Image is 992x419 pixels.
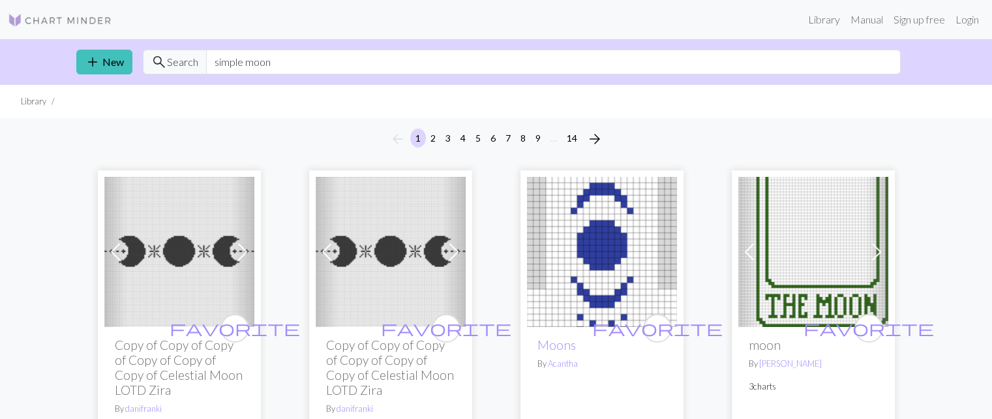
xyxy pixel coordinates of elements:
[804,318,934,338] span: favorite
[888,7,950,33] a: Sign up free
[167,54,198,70] span: Search
[104,244,254,256] a: hand-drawn-black-celestial-moon-260nw-1942538641.jpg
[643,314,672,343] button: favourite
[326,337,455,397] h2: Copy of Copy of Copy of Copy of Copy of Copy of Celestial Moon LOTD Zira
[587,130,603,148] span: arrow_forward
[21,95,46,108] li: Library
[485,129,501,147] button: 6
[316,244,466,256] a: hand-drawn-black-celestial-moon-260nw-1942538641.jpg
[527,244,677,256] a: Moons for NOLA
[537,337,576,352] a: Moons
[950,7,984,33] a: Login
[104,177,254,327] img: hand-drawn-black-celestial-moon-260nw-1942538641.jpg
[316,177,466,327] img: hand-drawn-black-celestial-moon-260nw-1942538641.jpg
[515,129,531,147] button: 8
[803,7,845,33] a: Library
[326,403,455,415] p: By
[562,129,582,147] button: 14
[548,358,578,369] a: Acantha
[854,314,883,343] button: favourite
[749,358,878,370] p: By
[592,318,723,338] span: favorite
[587,131,603,147] i: Next
[582,129,608,149] button: Next
[85,53,100,71] span: add
[220,314,249,343] button: favourite
[381,315,511,341] i: favourite
[76,50,132,74] a: New
[381,318,511,338] span: favorite
[337,403,373,414] a: danifranki
[170,318,300,338] span: favorite
[151,53,167,71] span: search
[115,337,244,397] h2: Copy of Copy of Copy of Copy of Copy of Copy of Celestial Moon LOTD Zira
[749,380,878,393] p: 3 charts
[804,315,934,341] i: favourite
[738,244,888,256] a: moon
[425,129,441,147] button: 2
[537,358,667,370] p: By
[410,129,426,147] button: 1
[455,129,471,147] button: 4
[738,177,888,327] img: moon
[440,129,456,147] button: 3
[432,314,460,343] button: favourite
[115,403,244,415] p: By
[385,129,608,149] nav: Page navigation
[592,315,723,341] i: favourite
[170,315,300,341] i: favourite
[845,7,888,33] a: Manual
[470,129,486,147] button: 5
[500,129,516,147] button: 7
[125,403,162,414] a: danifranki
[759,358,822,369] a: [PERSON_NAME]
[8,12,112,28] img: Logo
[530,129,546,147] button: 9
[527,177,677,327] img: Moons for NOLA
[749,337,878,352] h2: moon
